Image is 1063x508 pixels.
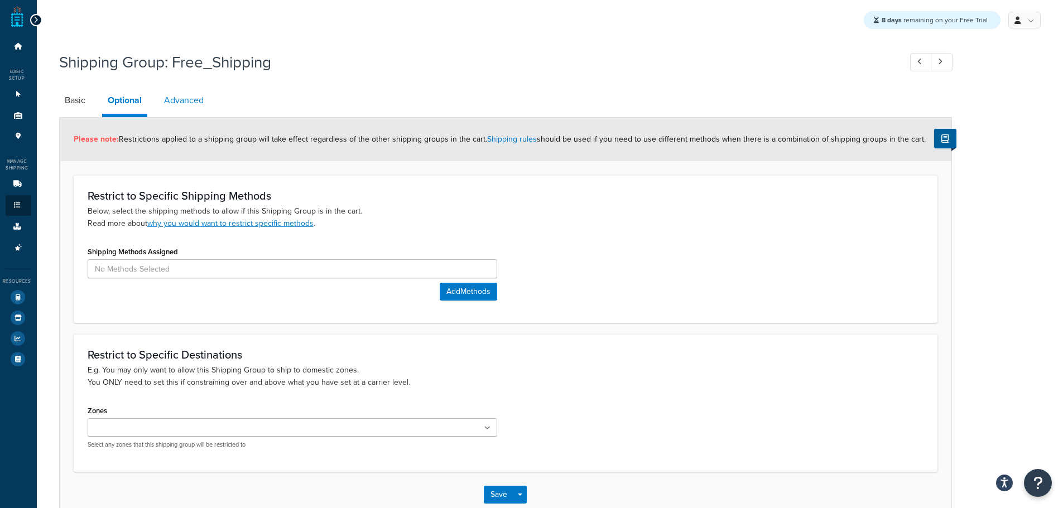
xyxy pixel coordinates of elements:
[6,195,31,216] li: Shipping Rules
[440,283,497,301] button: AddMethods
[882,15,902,25] strong: 8 days
[910,53,932,71] a: Previous Record
[88,407,107,415] label: Zones
[6,174,31,195] li: Carriers
[88,205,923,230] p: Below, select the shipping methods to allow if this Shipping Group is in the cart. Read more about .
[1024,469,1052,497] button: Open Resource Center
[158,87,209,114] a: Advanced
[6,36,31,57] li: Dashboard
[59,87,91,114] a: Basic
[74,133,926,145] span: Restrictions applied to a shipping group will take effect regardless of the other shipping groups...
[102,87,147,117] a: Optional
[88,248,178,256] label: Shipping Methods Assigned
[487,133,537,145] a: Shipping rules
[59,51,889,73] h1: Shipping Group: Free_Shipping
[88,259,497,278] input: No Methods Selected
[6,238,31,258] li: Advanced Features
[6,308,31,328] li: Marketplace
[6,105,31,126] li: Origins
[882,15,988,25] span: remaining on your Free Trial
[88,364,923,389] p: E.g. You may only want to allow this Shipping Group to ship to domestic zones. You ONLY need to s...
[6,126,31,147] li: Pickup Locations
[88,349,923,361] h3: Restrict to Specific Destinations
[484,486,514,504] button: Save
[6,349,31,369] li: Help Docs
[934,129,956,148] button: Show Help Docs
[6,328,31,349] li: Analytics
[6,216,31,237] li: Boxes
[6,287,31,307] li: Test Your Rates
[6,84,31,105] li: Websites
[74,133,119,145] strong: Please note:
[931,53,953,71] a: Next Record
[88,190,923,202] h3: Restrict to Specific Shipping Methods
[88,441,497,449] p: Select any zones that this shipping group will be restricted to
[147,217,314,229] a: why you would want to restrict specific methods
